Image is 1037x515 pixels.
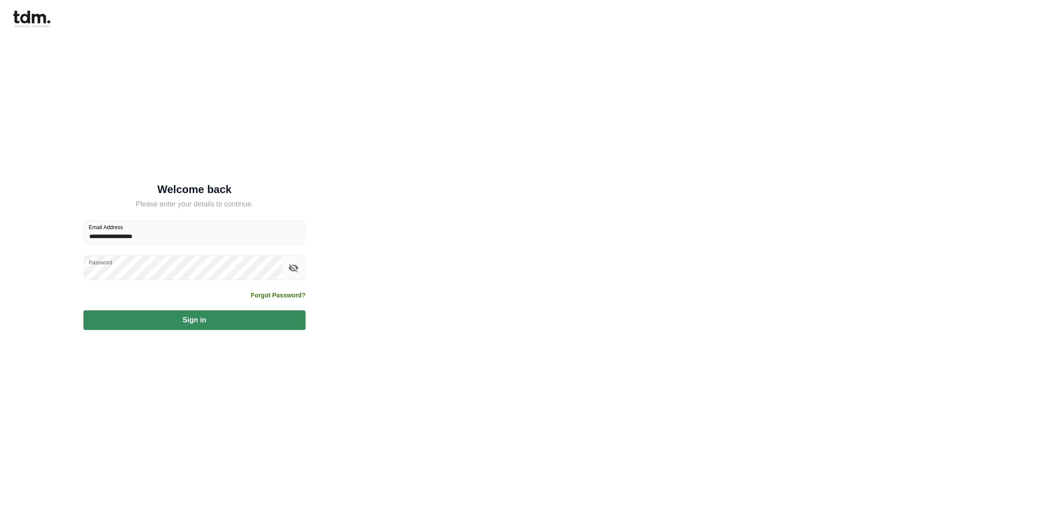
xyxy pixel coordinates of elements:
h5: Welcome back [83,185,306,194]
a: Forgot Password? [251,291,306,300]
h5: Please enter your details to continue. [83,199,306,210]
label: Email Address [89,223,123,231]
button: toggle password visibility [286,260,301,276]
label: Password [89,259,112,266]
button: Sign in [83,310,306,330]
